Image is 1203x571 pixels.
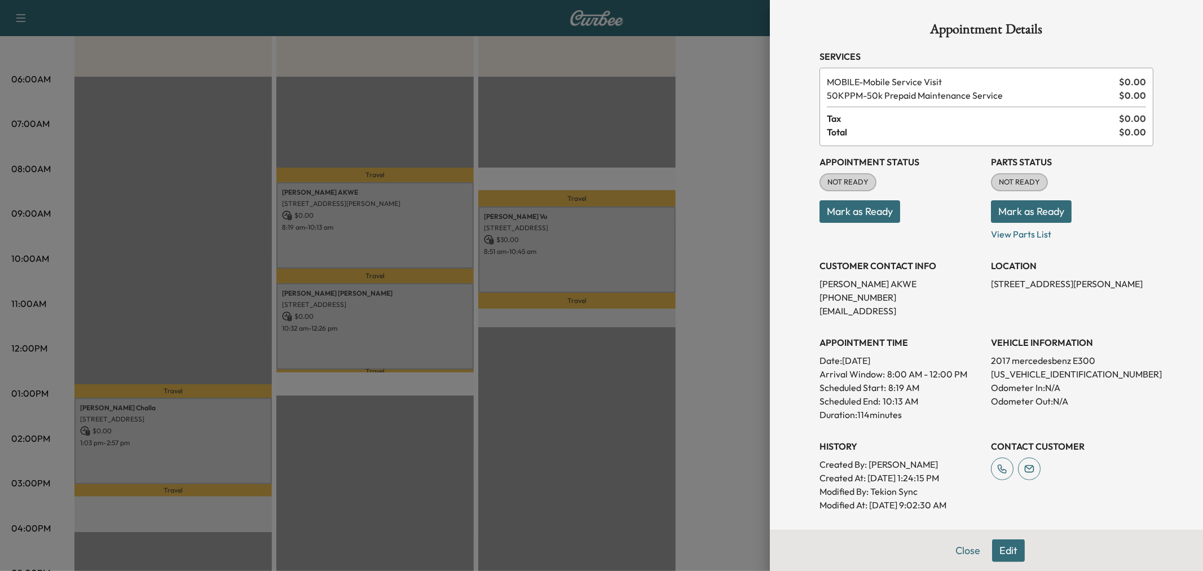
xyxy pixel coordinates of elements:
p: View Parts List [991,223,1153,241]
p: 10:13 AM [883,394,918,408]
p: Created At : [DATE] 1:24:15 PM [819,471,982,485]
p: Modified At : [DATE] 9:02:30 AM [819,498,982,512]
p: Duration: 114 minutes [819,408,982,421]
span: Tax [827,112,1119,125]
span: $ 0.00 [1119,125,1146,139]
h1: Appointment Details [819,23,1153,41]
p: [US_VEHICLE_IDENTIFICATION_NUMBER] [991,367,1153,381]
h3: Services [819,50,1153,63]
span: 8:00 AM - 12:00 PM [887,367,967,381]
p: Odometer In: N/A [991,381,1153,394]
p: Arrival Window: [819,367,982,381]
p: [PHONE_NUMBER] [819,291,982,304]
span: Mobile Service Visit [827,75,1114,89]
span: 50k Prepaid Maintenance Service [827,89,1114,102]
span: $ 0.00 [1119,112,1146,125]
h3: LOCATION [991,259,1153,273]
p: [EMAIL_ADDRESS] [819,304,982,318]
p: [PERSON_NAME] AKWE [819,277,982,291]
p: Created By : [PERSON_NAME] [819,458,982,471]
button: Edit [992,539,1025,562]
p: Modified By : Tekion Sync [819,485,982,498]
span: $ 0.00 [1119,75,1146,89]
h3: CONTACT CUSTOMER [991,440,1153,453]
p: [STREET_ADDRESS][PERSON_NAME] [991,277,1153,291]
span: NOT READY [821,177,875,188]
p: Scheduled End: [819,394,880,408]
span: NOT READY [992,177,1047,188]
button: Mark as Ready [991,200,1072,223]
h3: VEHICLE INFORMATION [991,336,1153,349]
h3: History [819,440,982,453]
p: Scheduled Start: [819,381,886,394]
span: Total [827,125,1119,139]
h3: APPOINTMENT TIME [819,336,982,349]
p: 2017 mercedesbenz E300 [991,354,1153,367]
p: Date: [DATE] [819,354,982,367]
h3: Parts Status [991,155,1153,169]
p: Odometer Out: N/A [991,394,1153,408]
p: 8:19 AM [888,381,919,394]
span: $ 0.00 [1119,89,1146,102]
h3: Appointment Status [819,155,982,169]
button: Close [948,539,988,562]
h3: CUSTOMER CONTACT INFO [819,259,982,273]
button: Mark as Ready [819,200,900,223]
